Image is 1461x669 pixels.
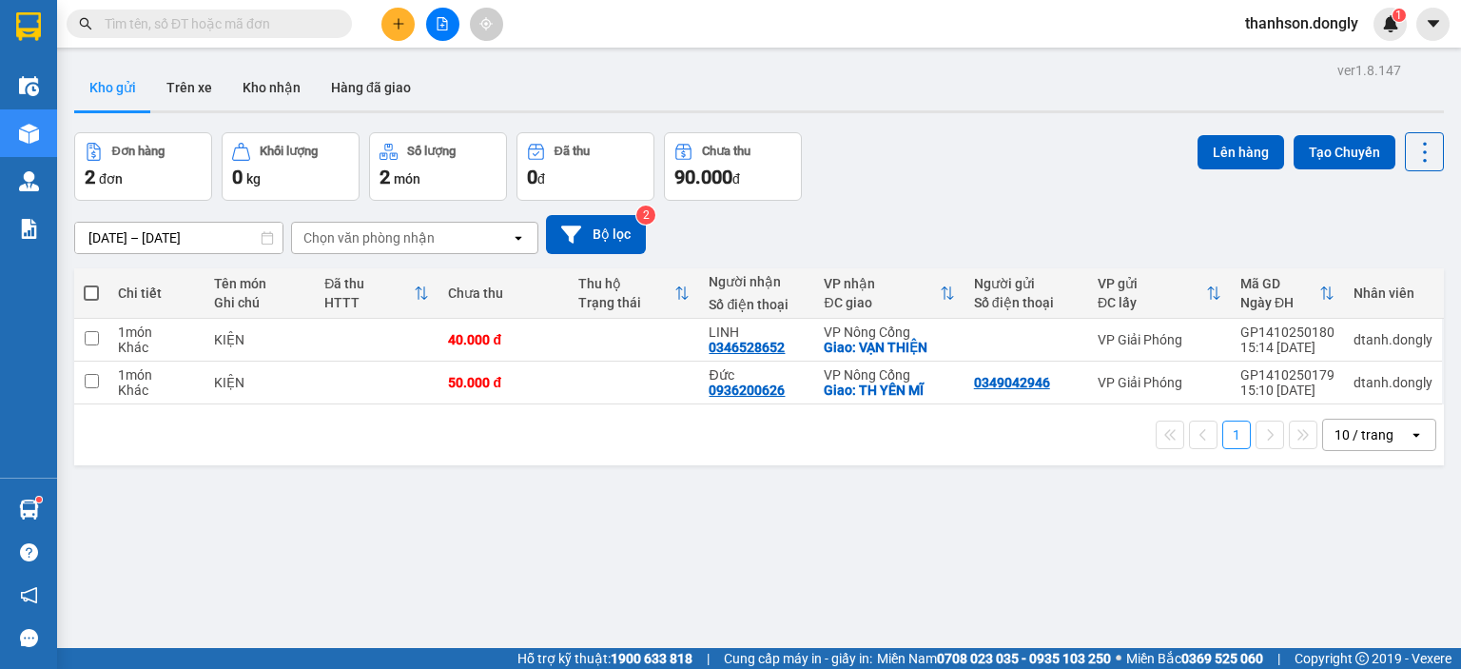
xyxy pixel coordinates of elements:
span: 2 [380,166,390,188]
div: VP nhận [824,276,939,291]
span: plus [392,17,405,30]
div: Nhân viên [1354,285,1432,301]
span: 1 [1395,9,1402,22]
div: Ngày ĐH [1240,295,1319,310]
span: đ [537,171,545,187]
div: VP Giải Phóng [1098,332,1221,347]
button: Kho gửi [74,65,151,110]
div: Số điện thoại [974,295,1079,310]
span: notification [20,586,38,604]
span: đơn [99,171,123,187]
button: Lên hàng [1198,135,1284,169]
th: Toggle SortBy [569,268,699,319]
button: Bộ lọc [546,215,646,254]
div: 1 món [118,325,195,340]
div: Khác [118,340,195,355]
button: aim [470,8,503,41]
div: Ghi chú [214,295,306,310]
div: GP1410250179 [1240,367,1334,383]
span: Miền Nam [877,648,1111,669]
svg: open [1409,427,1424,443]
div: dtanh.dongly [1354,332,1432,347]
span: caret-down [1425,15,1442,32]
sup: 1 [1393,9,1406,22]
div: KIỆN [214,375,306,390]
div: ver 1.8.147 [1337,60,1401,81]
span: đ [732,171,740,187]
div: Người nhận [709,274,805,289]
span: Hỗ trợ kỹ thuật: [517,648,692,669]
div: ĐC giao [824,295,939,310]
th: Toggle SortBy [814,268,964,319]
div: Khối lượng [260,145,318,158]
img: warehouse-icon [19,124,39,144]
button: Kho nhận [227,65,316,110]
span: 0 [527,166,537,188]
button: Chưa thu90.000đ [664,132,802,201]
span: ⚪️ [1116,655,1121,662]
th: Toggle SortBy [1231,268,1344,319]
img: warehouse-icon [19,500,39,520]
div: Trạng thái [578,295,674,310]
div: 40.000 đ [448,332,559,347]
strong: 0708 023 035 - 0935 103 250 [937,651,1111,666]
div: 0346528652 [709,340,785,355]
div: Số điện thoại [709,297,805,312]
span: Miền Bắc [1126,648,1263,669]
div: Tên món [214,276,306,291]
div: Người gửi [974,276,1079,291]
span: aim [479,17,493,30]
span: thanhson.dongly [1230,11,1373,35]
button: Trên xe [151,65,227,110]
div: Giao: VẠN THIỆN [824,340,954,355]
div: Giao: TH YÊN MĨ [824,383,954,398]
div: Chưa thu [448,285,559,301]
button: Đơn hàng2đơn [74,132,212,201]
img: warehouse-icon [19,76,39,96]
div: 50.000 đ [448,375,559,390]
strong: 1900 633 818 [611,651,692,666]
sup: 1 [36,497,42,502]
button: caret-down [1416,8,1450,41]
div: Đơn hàng [112,145,165,158]
span: file-add [436,17,449,30]
div: 10 / trang [1334,425,1393,444]
button: Số lượng2món [369,132,507,201]
sup: 2 [636,206,655,225]
span: 0 [232,166,243,188]
button: file-add [426,8,459,41]
span: kg [246,171,261,187]
th: Toggle SortBy [315,268,438,319]
div: VP gửi [1098,276,1206,291]
span: món [394,171,420,187]
span: copyright [1355,652,1369,665]
div: HTTT [324,295,414,310]
button: Tạo Chuyến [1294,135,1395,169]
span: question-circle [20,543,38,561]
div: 0349042946 [974,375,1050,390]
div: Chi tiết [118,285,195,301]
button: 1 [1222,421,1251,449]
input: Tìm tên, số ĐT hoặc mã đơn [105,13,329,34]
div: Đã thu [555,145,590,158]
span: message [20,629,38,647]
img: icon-new-feature [1382,15,1399,32]
div: 0936200626 [709,383,785,398]
div: Mã GD [1240,276,1319,291]
img: logo-vxr [16,12,41,41]
span: | [1277,648,1280,669]
button: Đã thu0đ [516,132,654,201]
div: VP Giải Phóng [1098,375,1221,390]
div: Đức [709,367,805,383]
div: Chưa thu [702,145,750,158]
div: Đã thu [324,276,414,291]
svg: open [511,230,526,246]
div: 1 món [118,367,195,383]
button: Hàng đã giao [316,65,426,110]
div: dtanh.dongly [1354,375,1432,390]
span: 2 [85,166,95,188]
span: | [707,648,710,669]
div: Chọn văn phòng nhận [303,228,435,247]
th: Toggle SortBy [1088,268,1231,319]
div: Khác [118,383,195,398]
